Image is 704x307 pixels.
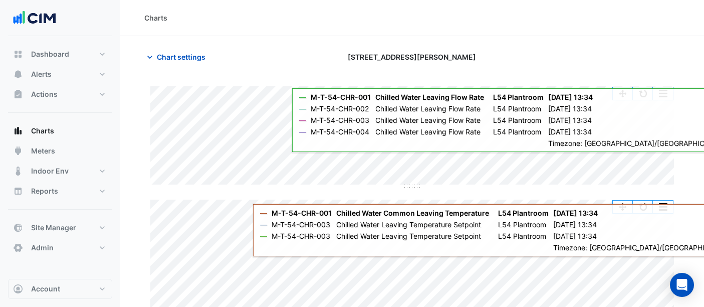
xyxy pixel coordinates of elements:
img: Company Logo [12,8,57,28]
button: Alerts [8,64,112,84]
span: Chart settings [157,52,205,62]
button: Dashboard [8,44,112,64]
app-icon: Reports [13,186,23,196]
app-icon: Indoor Env [13,166,23,176]
button: More Options [653,201,673,213]
button: Pan [613,87,633,100]
app-icon: Charts [13,126,23,136]
button: Reset [633,87,653,100]
button: Indoor Env [8,161,112,181]
app-icon: Alerts [13,69,23,79]
span: Charts [31,126,54,136]
button: More Options [653,87,673,100]
span: Account [31,284,60,294]
span: Indoor Env [31,166,69,176]
span: Alerts [31,69,52,79]
span: Site Manager [31,223,76,233]
button: Reset [633,201,653,213]
app-icon: Admin [13,243,23,253]
app-icon: Dashboard [13,49,23,59]
span: Meters [31,146,55,156]
button: Chart settings [144,48,212,66]
app-icon: Site Manager [13,223,23,233]
button: Actions [8,84,112,104]
button: Admin [8,238,112,258]
div: Open Intercom Messenger [670,273,694,297]
app-icon: Actions [13,89,23,99]
span: Dashboard [31,49,69,59]
button: Charts [8,121,112,141]
div: Charts [144,13,167,23]
button: Meters [8,141,112,161]
span: [STREET_ADDRESS][PERSON_NAME] [348,52,476,62]
span: Reports [31,186,58,196]
button: Account [8,279,112,299]
span: Admin [31,243,54,253]
button: Site Manager [8,218,112,238]
app-icon: Meters [13,146,23,156]
button: Reports [8,181,112,201]
span: Actions [31,89,58,99]
button: Pan [613,201,633,213]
